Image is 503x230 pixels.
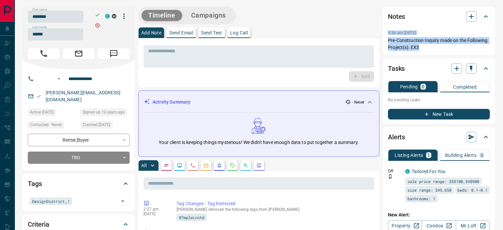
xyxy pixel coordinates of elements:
[388,9,490,24] div: Notes
[185,10,232,21] button: Campaigns
[201,30,222,35] p: Send Text
[169,30,193,35] p: Send Email
[28,152,130,164] div: TBD
[28,219,49,230] h2: Criteria
[217,163,222,168] svg: Listing Alerts
[30,109,54,115] span: Active [DATE]
[164,163,169,168] svg: Notes
[243,163,248,168] svg: Opportunities
[28,109,77,118] div: Wed May 25 2022
[230,163,235,168] svg: Requests
[388,63,405,74] h2: Tasks
[203,163,209,168] svg: Emails
[405,169,410,174] div: condos.ca
[256,163,262,168] svg: Agent Actions
[80,109,130,118] div: Wed Oct 15 2014
[177,207,371,212] p: [PERSON_NAME] removed the following tags from [PERSON_NAME]
[112,14,116,19] div: mrloft.ca
[159,139,358,146] p: Your client is keeping things mysterious! We didn't have enough data to put together a summary.
[395,153,423,158] p: Listing Alerts
[83,109,125,115] span: Signed up 10 years ago
[83,121,110,128] span: Claimed [DATE]
[80,121,130,130] div: Thu Dec 08 2016
[144,96,374,108] div: Activity Summary- Never
[230,30,248,35] p: Log Call
[177,163,182,168] svg: Lead Browsing Activity
[177,200,371,207] p: Tag Changes - Tag Removed
[190,163,195,168] svg: Calls
[422,84,424,89] p: 0
[30,121,62,128] span: Contacted - Never
[144,211,167,216] p: [DATE]
[36,94,41,99] svg: Email Verified
[400,84,418,89] p: Pending
[32,8,47,12] label: First name
[388,129,490,145] div: Alerts
[407,195,435,202] span: bathrooms: 1
[407,187,451,193] span: size range: 345,658
[28,176,130,192] div: Tags
[32,198,70,205] span: DesignDistrict_1
[142,10,182,21] button: Timeline
[388,11,405,22] h2: Notes
[453,85,477,89] p: Completed
[481,153,483,158] p: 0
[412,169,445,174] a: Tailored For You
[445,153,477,158] p: Building Alerts
[144,207,167,211] p: 2:27 pm
[105,14,110,19] div: condos.ca
[427,153,430,158] p: 1
[388,211,490,218] p: New Alert:
[46,90,120,102] a: [PERSON_NAME][EMAIL_ADDRESS][DOMAIN_NAME]
[141,30,161,35] p: Add Note
[32,25,47,29] label: Last name
[28,134,130,146] div: Renter , Buyer
[457,187,487,193] span: beds: 0.1-0.1
[388,168,401,174] p: Off
[179,214,204,221] span: 8TmpleLnchd
[388,30,416,35] p: 9:36 am [DATE]
[388,95,490,105] p: No pending tasks
[388,174,393,179] svg: Push Notification Only
[388,37,490,51] p: Pre-Construction Inquiry made on the Following Project(s): EX3
[152,99,190,106] p: Activity Summary
[98,48,130,59] span: Message
[118,197,127,206] button: Open
[28,178,42,189] h2: Tags
[352,99,364,105] p: - Never
[407,178,479,185] span: sale price range: 359100,548900
[55,75,63,83] button: Open
[388,109,490,119] button: New Task
[388,61,490,76] div: Tasks
[141,163,147,168] p: All
[388,132,405,142] h2: Alerts
[28,48,60,59] span: Call
[63,48,95,59] span: Email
